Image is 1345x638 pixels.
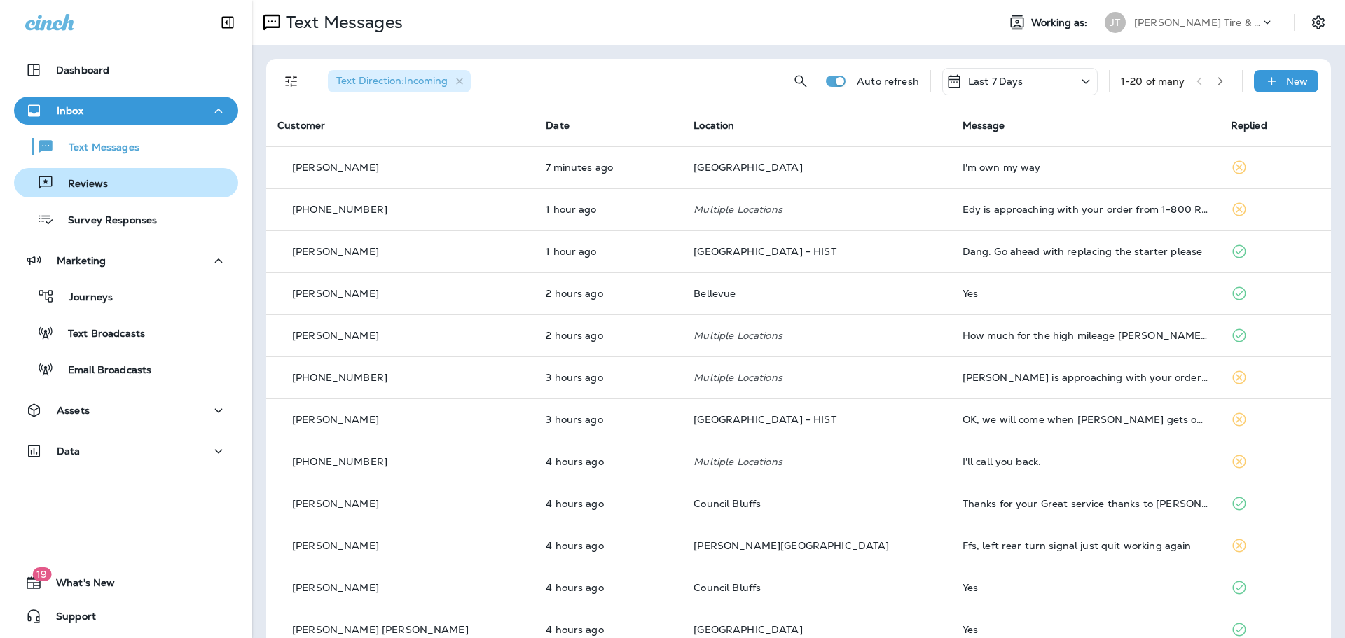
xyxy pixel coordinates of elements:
[14,569,238,597] button: 19What's New
[292,624,469,635] p: [PERSON_NAME] [PERSON_NAME]
[208,8,247,36] button: Collapse Sidebar
[963,582,1208,593] div: Yes
[292,498,379,509] p: [PERSON_NAME]
[1031,17,1091,29] span: Working as:
[963,540,1208,551] div: Ffs, left rear turn signal just quit working again
[546,330,671,341] p: Aug 18, 2025 12:55 PM
[277,119,325,132] span: Customer
[963,372,1208,383] div: Jasmine is approaching with your order from 1-800 Radiator. Your Dasher will hand the order to you.
[292,372,387,383] p: [PHONE_NUMBER]
[292,456,387,467] p: [PHONE_NUMBER]
[694,413,836,426] span: [GEOGRAPHIC_DATA] - HIST
[694,161,802,174] span: [GEOGRAPHIC_DATA]
[57,445,81,457] p: Data
[694,372,939,383] p: Multiple Locations
[857,76,919,87] p: Auto refresh
[292,330,379,341] p: [PERSON_NAME]
[14,282,238,311] button: Journeys
[292,540,379,551] p: [PERSON_NAME]
[54,328,145,341] p: Text Broadcasts
[963,414,1208,425] div: OK, we will come when Brady gets out of school today. Probably around four. Thanks.
[694,204,939,215] p: Multiple Locations
[694,456,939,467] p: Multiple Locations
[32,567,51,581] span: 19
[963,119,1005,132] span: Message
[963,204,1208,215] div: Edy is approaching with your order from 1-800 Radiator. Your Dasher will hand the order to you.
[546,582,671,593] p: Aug 18, 2025 10:47 AM
[546,288,671,299] p: Aug 18, 2025 01:18 PM
[14,204,238,234] button: Survey Responses
[963,162,1208,173] div: I'm own my way
[292,582,379,593] p: [PERSON_NAME]
[336,74,448,87] span: Text Direction : Incoming
[42,577,115,594] span: What's New
[963,330,1208,341] div: How much for the high mileage Cooper tires 🛞??
[328,70,471,92] div: Text Direction:Incoming
[42,611,96,627] span: Support
[694,497,761,510] span: Council Bluffs
[694,539,889,552] span: [PERSON_NAME][GEOGRAPHIC_DATA]
[55,141,139,155] p: Text Messages
[694,330,939,341] p: Multiple Locations
[694,581,761,594] span: Council Bluffs
[1121,76,1185,87] div: 1 - 20 of many
[546,119,570,132] span: Date
[546,540,671,551] p: Aug 18, 2025 10:59 AM
[546,204,671,215] p: Aug 18, 2025 02:04 PM
[14,318,238,347] button: Text Broadcasts
[546,498,671,509] p: Aug 18, 2025 11:02 AM
[55,291,113,305] p: Journeys
[14,354,238,384] button: Email Broadcasts
[292,414,379,425] p: [PERSON_NAME]
[54,178,108,191] p: Reviews
[694,287,736,300] span: Bellevue
[292,162,379,173] p: [PERSON_NAME]
[546,624,671,635] p: Aug 18, 2025 10:29 AM
[14,602,238,630] button: Support
[963,498,1208,509] div: Thanks for your Great service thanks to Matt and John for your help the last few times I've been in
[1286,76,1308,87] p: New
[1134,17,1260,28] p: [PERSON_NAME] Tire & Auto
[694,623,802,636] span: [GEOGRAPHIC_DATA]
[694,119,734,132] span: Location
[694,245,836,258] span: [GEOGRAPHIC_DATA] - HIST
[963,456,1208,467] div: I'll call you back.
[546,414,671,425] p: Aug 18, 2025 11:23 AM
[56,64,109,76] p: Dashboard
[14,56,238,84] button: Dashboard
[546,246,671,257] p: Aug 18, 2025 01:58 PM
[968,76,1023,87] p: Last 7 Days
[546,372,671,383] p: Aug 18, 2025 11:50 AM
[54,364,151,377] p: Email Broadcasts
[280,12,403,33] p: Text Messages
[292,288,379,299] p: [PERSON_NAME]
[57,255,106,266] p: Marketing
[292,204,387,215] p: [PHONE_NUMBER]
[54,214,157,228] p: Survey Responses
[292,246,379,257] p: [PERSON_NAME]
[963,288,1208,299] div: Yes
[277,67,305,95] button: Filters
[963,246,1208,257] div: Dang. Go ahead with replacing the starter please
[57,405,90,416] p: Assets
[14,97,238,125] button: Inbox
[546,456,671,467] p: Aug 18, 2025 11:17 AM
[14,132,238,161] button: Text Messages
[1105,12,1126,33] div: JT
[14,247,238,275] button: Marketing
[14,437,238,465] button: Data
[546,162,671,173] p: Aug 18, 2025 03:12 PM
[787,67,815,95] button: Search Messages
[963,624,1208,635] div: Yes
[57,105,83,116] p: Inbox
[14,396,238,424] button: Assets
[14,168,238,197] button: Reviews
[1231,119,1267,132] span: Replied
[1306,10,1331,35] button: Settings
